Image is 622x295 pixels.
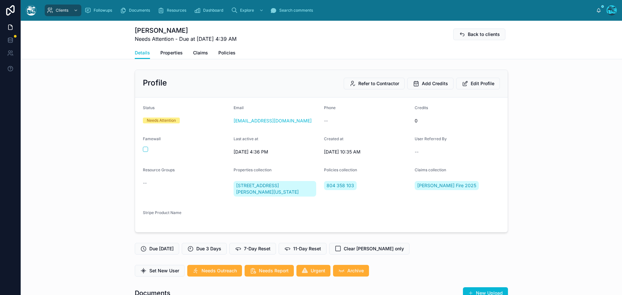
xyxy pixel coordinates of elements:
[202,267,237,274] span: Needs Outreach
[218,50,236,56] span: Policies
[56,8,68,13] span: Clients
[324,167,357,172] span: Policies collection
[118,5,155,16] a: Documents
[415,118,500,124] span: 0
[468,31,500,38] span: Back to clients
[203,8,223,13] span: Dashboard
[415,167,446,172] span: Claims collection
[187,265,242,277] button: Needs Outreach
[347,267,364,274] span: Archive
[229,243,276,255] button: 7-Day Reset
[415,181,479,190] a: [PERSON_NAME] Fire 2025
[327,182,354,189] span: 804 358 103
[344,245,404,252] span: Clear [PERSON_NAME] only
[229,5,267,16] a: Explore
[143,167,175,172] span: Resource Groups
[143,210,181,215] span: Stripe Product Name
[422,80,448,87] span: Add Credits
[234,105,244,110] span: Email
[167,8,186,13] span: Resources
[324,181,357,190] a: 804 358 103
[296,265,330,277] button: Urgent
[234,149,319,155] span: [DATE] 4:36 PM
[311,267,325,274] span: Urgent
[182,243,227,255] button: Due 3 Days
[236,182,314,195] span: [STREET_ADDRESS][PERSON_NAME][US_STATE]
[293,245,321,252] span: 11-Day Reset
[94,8,112,13] span: Followups
[149,245,174,252] span: Due [DATE]
[344,78,405,89] button: Refer to Contractor
[129,8,150,13] span: Documents
[417,182,476,189] span: [PERSON_NAME] Fire 2025
[147,118,176,123] div: Needs Attention
[135,35,236,43] span: Needs Attention - Due at [DATE] 4:39 AM
[259,267,289,274] span: Needs Report
[245,265,294,277] button: Needs Report
[156,5,191,16] a: Resources
[218,47,236,60] a: Policies
[83,5,117,16] a: Followups
[456,78,500,89] button: Edit Profile
[135,243,179,255] button: Due [DATE]
[160,47,183,60] a: Properties
[329,243,409,255] button: Clear [PERSON_NAME] only
[234,167,271,172] span: Properties collection
[196,245,221,252] span: Due 3 Days
[149,267,179,274] span: Set New User
[192,5,228,16] a: Dashboard
[333,265,369,277] button: Archive
[407,78,454,89] button: Add Credits
[143,78,167,88] h2: Profile
[135,50,150,56] span: Details
[415,149,419,155] span: --
[143,180,147,186] span: --
[240,8,254,13] span: Explore
[234,118,312,124] a: [EMAIL_ADDRESS][DOMAIN_NAME]
[415,136,447,141] span: User Referred By
[135,265,185,277] button: Set New User
[453,28,505,40] button: Back to clients
[193,47,208,60] a: Claims
[26,5,36,16] img: App logo
[279,243,327,255] button: 11-Day Reset
[324,149,409,155] span: [DATE] 10:35 AM
[324,136,343,141] span: Created at
[471,80,494,87] span: Edit Profile
[193,50,208,56] span: Claims
[244,245,271,252] span: 7-Day Reset
[358,80,399,87] span: Refer to Contractor
[279,8,313,13] span: Search comments
[234,136,258,141] span: Last active at
[160,50,183,56] span: Properties
[234,181,317,197] a: [STREET_ADDRESS][PERSON_NAME][US_STATE]
[143,105,155,110] span: Status
[41,3,596,17] div: scrollable content
[143,136,161,141] span: Famewall
[268,5,317,16] a: Search comments
[324,105,336,110] span: Phone
[415,105,428,110] span: Credits
[324,118,328,124] span: --
[45,5,81,16] a: Clients
[135,47,150,59] a: Details
[135,26,236,35] h1: [PERSON_NAME]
